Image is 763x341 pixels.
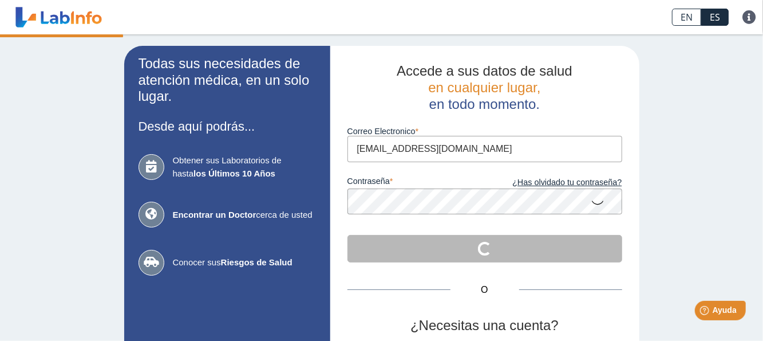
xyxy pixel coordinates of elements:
b: Encontrar un Doctor [173,210,256,220]
a: EN [672,9,701,26]
span: cerca de usted [173,209,316,222]
span: Accede a sus datos de salud [397,63,572,79]
b: Riesgos de Salud [221,257,292,267]
a: ES [701,9,729,26]
h2: Todas sus necesidades de atención médica, en un solo lugar. [139,56,316,105]
span: Conocer sus [173,256,316,269]
b: los Últimos 10 Años [193,168,275,178]
span: O [450,283,519,297]
span: Obtener sus Laboratorios de hasta [173,154,316,180]
iframe: Help widget launcher [661,296,750,328]
label: contraseña [347,177,485,189]
span: en todo momento. [429,96,540,112]
label: Correo Electronico [347,127,622,136]
a: ¿Has olvidado tu contraseña? [485,177,622,189]
h3: Desde aquí podrás... [139,119,316,134]
span: en cualquier lugar, [428,80,540,95]
h2: ¿Necesitas una cuenta? [347,318,622,334]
